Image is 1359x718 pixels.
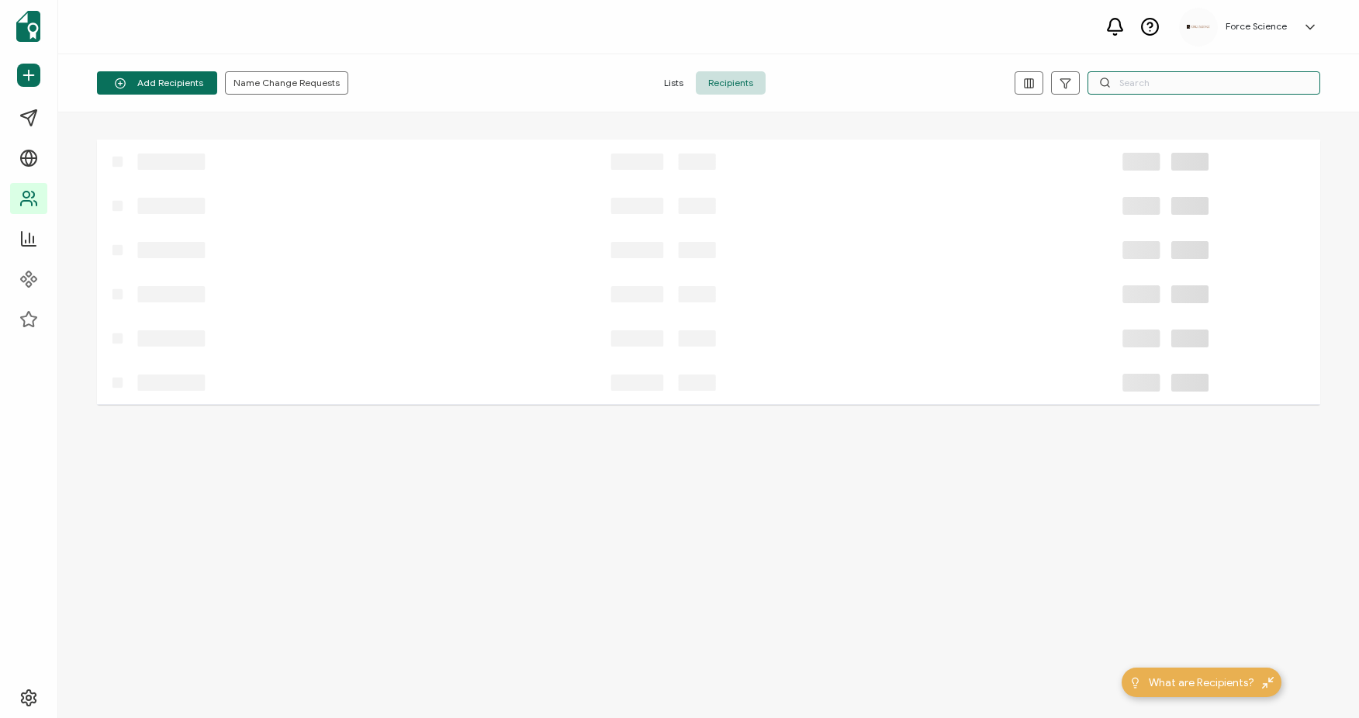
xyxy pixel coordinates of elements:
[1281,644,1359,718] iframe: Chat Widget
[1088,71,1320,95] input: Search
[1262,677,1274,689] img: minimize-icon.svg
[97,71,217,95] button: Add Recipients
[652,71,696,95] span: Lists
[16,11,40,42] img: sertifier-logomark-colored.svg
[1226,21,1287,32] h5: Force Science
[1149,675,1254,691] span: What are Recipients?
[233,78,340,88] span: Name Change Requests
[1187,25,1210,29] img: d96c2383-09d7-413e-afb5-8f6c84c8c5d6.png
[225,71,348,95] button: Name Change Requests
[696,71,766,95] span: Recipients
